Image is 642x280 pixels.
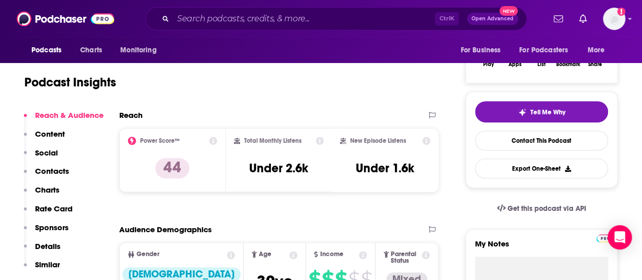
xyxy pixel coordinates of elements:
[513,41,583,60] button: open menu
[24,241,60,260] button: Details
[435,12,459,25] span: Ctrl K
[35,166,69,176] p: Contacts
[173,11,435,27] input: Search podcasts, credits, & more...
[460,43,500,57] span: For Business
[556,61,580,68] div: Bookmark
[145,7,527,30] div: Search podcasts, credits, & more...
[483,61,494,68] div: Play
[475,101,608,122] button: tell me why sparkleTell Me Why
[550,10,567,27] a: Show notifications dropdown
[24,185,59,204] button: Charts
[31,43,61,57] span: Podcasts
[24,41,75,60] button: open menu
[391,251,420,264] span: Parental Status
[489,196,594,221] a: Get this podcast via API
[24,148,58,167] button: Social
[596,234,614,242] img: Podchaser Pro
[475,159,608,178] button: Export One-Sheet
[475,131,608,150] a: Contact This Podcast
[120,43,156,57] span: Monitoring
[80,43,102,57] span: Charts
[530,108,565,116] span: Tell Me Why
[453,41,513,60] button: open menu
[119,110,143,120] h2: Reach
[24,129,65,148] button: Content
[24,223,69,241] button: Sponsors
[35,241,60,251] p: Details
[596,233,614,242] a: Pro website
[119,225,212,234] h2: Audience Demographics
[259,251,272,258] span: Age
[588,61,601,68] div: Share
[581,41,618,60] button: open menu
[155,158,189,178] p: 44
[467,13,518,25] button: Open AdvancedNew
[320,251,343,258] span: Income
[35,223,69,232] p: Sponsors
[509,61,522,68] div: Apps
[24,204,73,223] button: Rate Card
[24,166,69,185] button: Contacts
[24,75,116,90] h1: Podcast Insights
[35,204,73,213] p: Rate Card
[35,260,60,269] p: Similar
[35,185,59,195] p: Charts
[475,239,608,257] label: My Notes
[519,43,568,57] span: For Podcasters
[499,6,518,16] span: New
[137,251,159,258] span: Gender
[140,137,180,144] h2: Power Score™
[603,8,625,30] img: User Profile
[24,110,104,129] button: Reach & Audience
[575,10,591,27] a: Show notifications dropdown
[518,108,526,116] img: tell me why sparkle
[35,110,104,120] p: Reach & Audience
[35,129,65,139] p: Content
[24,260,60,278] button: Similar
[74,41,108,60] a: Charts
[588,43,605,57] span: More
[244,137,301,144] h2: Total Monthly Listens
[537,61,546,68] div: List
[17,9,114,28] img: Podchaser - Follow, Share and Rate Podcasts
[350,137,406,144] h2: New Episode Listens
[249,161,308,176] h3: Under 2.6k
[603,8,625,30] span: Logged in as AtriaBooks
[607,225,632,250] div: Open Intercom Messenger
[35,148,58,158] p: Social
[113,41,170,60] button: open menu
[356,161,414,176] h3: Under 1.6k
[471,16,514,21] span: Open Advanced
[603,8,625,30] button: Show profile menu
[508,204,586,213] span: Get this podcast via API
[617,8,625,16] svg: Add a profile image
